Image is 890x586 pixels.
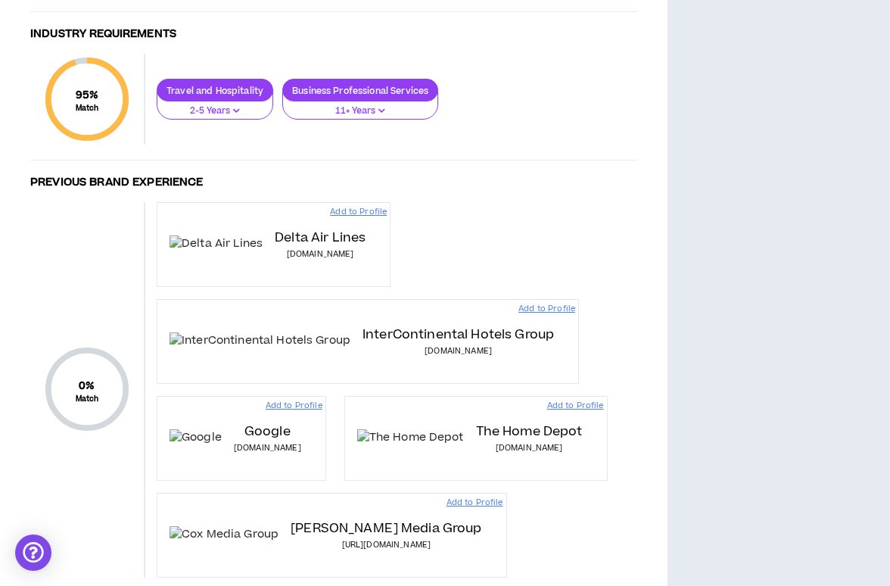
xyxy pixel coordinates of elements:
[496,442,563,454] p: [DOMAIN_NAME]
[357,429,464,446] img: The Home Depot
[166,104,263,118] p: 2-5 Years
[170,235,263,252] img: Delta Air Lines
[76,103,99,114] small: Match
[287,248,354,260] p: [DOMAIN_NAME]
[170,429,222,446] img: Google
[234,442,301,454] p: [DOMAIN_NAME]
[76,378,99,394] span: 0 %
[76,394,99,404] small: Match
[425,345,492,357] p: [DOMAIN_NAME]
[157,92,273,120] button: 2-5 Years
[15,535,51,571] div: Open Intercom Messenger
[330,206,387,218] p: Add to Profile
[447,497,503,509] p: Add to Profile
[170,332,350,349] img: InterContinental Hotels Group
[342,539,431,551] p: [URL][DOMAIN_NAME]
[30,176,637,190] h4: Previous Brand Experience
[275,229,366,247] p: Delta Air Lines
[518,303,575,315] p: Add to Profile
[170,526,279,543] img: Cox Media Group
[76,87,99,103] span: 95 %
[282,92,438,120] button: 11+ Years
[244,422,291,441] p: Google
[30,27,637,42] h4: Industry Requirements
[157,85,272,96] p: Travel and Hospitality
[363,326,554,344] p: InterContinental Hotels Group
[266,400,322,412] p: Add to Profile
[292,104,428,118] p: 11+ Years
[283,85,437,96] p: Business Professional Services
[291,519,482,538] p: [PERSON_NAME] Media Group
[547,400,604,412] p: Add to Profile
[476,422,583,441] p: The Home Depot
